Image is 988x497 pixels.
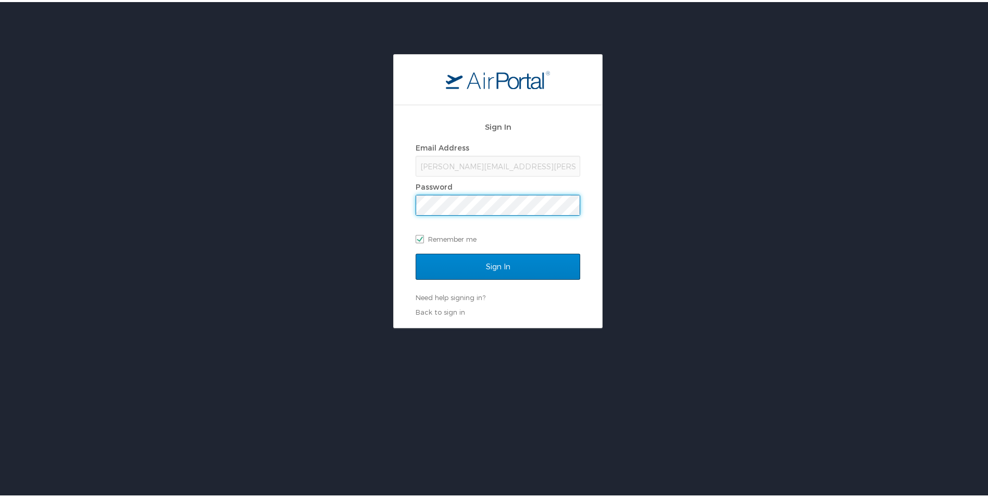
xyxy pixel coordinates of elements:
label: Remember me [416,229,580,245]
label: Email Address [416,141,469,150]
a: Back to sign in [416,306,465,314]
a: Need help signing in? [416,291,485,300]
img: logo [446,68,550,87]
input: Sign In [416,252,580,278]
label: Password [416,180,453,189]
h2: Sign In [416,119,580,131]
